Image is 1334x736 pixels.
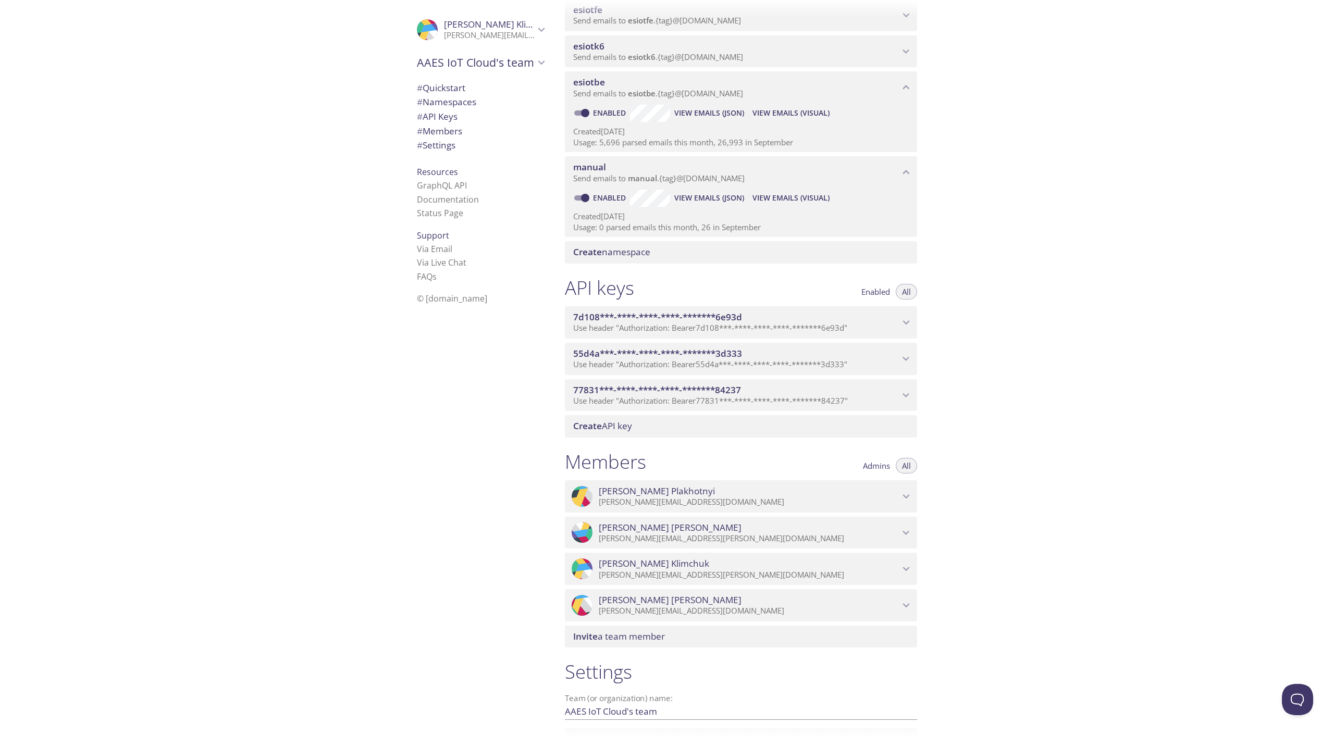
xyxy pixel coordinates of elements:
[565,626,917,647] div: Invite a team member
[409,124,552,139] div: Members
[417,96,423,108] span: #
[417,110,458,122] span: API Keys
[599,570,899,580] p: [PERSON_NAME][EMAIL_ADDRESS][PERSON_NAME][DOMAIN_NAME]
[573,173,745,183] span: Send emails to . {tag} @[DOMAIN_NAME]
[565,35,917,68] div: esiotk6 namespace
[417,180,467,191] a: GraphQL API
[573,222,909,233] p: Usage: 0 parsed emails this month, 26 in September
[599,606,899,616] p: [PERSON_NAME][EMAIL_ADDRESS][DOMAIN_NAME]
[565,71,917,104] div: esiotbe namespace
[417,82,465,94] span: Quickstart
[628,52,656,62] span: esiotk6
[417,230,449,241] span: Support
[670,190,748,206] button: View Emails (JSON)
[573,40,604,52] span: esiotk6
[417,243,452,255] a: Via Email
[409,49,552,76] div: AAES IoT Cloud's team
[599,558,709,569] span: [PERSON_NAME] Klimchuk
[417,194,479,205] a: Documentation
[565,694,673,702] label: Team (or organization) name:
[565,589,917,621] div: Slawomir Daleszynski
[433,271,437,282] span: s
[591,193,630,203] a: Enabled
[573,630,598,642] span: Invite
[417,96,476,108] span: Namespaces
[573,246,650,258] span: namespace
[573,161,606,173] span: manual
[444,18,554,30] span: [PERSON_NAME] Klimchuk
[599,594,742,606] span: [PERSON_NAME] [PERSON_NAME]
[752,107,830,119] span: View Emails (Visual)
[565,276,634,300] h1: API keys
[628,15,653,26] span: esiotfe
[417,166,458,178] span: Resources
[599,533,899,544] p: [PERSON_NAME][EMAIL_ADDRESS][PERSON_NAME][DOMAIN_NAME]
[573,76,605,88] span: esiotbe
[591,108,630,118] a: Enabled
[417,207,463,219] a: Status Page
[565,241,917,263] div: Create namespace
[599,522,742,533] span: [PERSON_NAME] [PERSON_NAME]
[417,82,423,94] span: #
[409,95,552,109] div: Namespaces
[573,52,743,62] span: Send emails to . {tag} @[DOMAIN_NAME]
[417,125,462,137] span: Members
[417,55,535,70] span: AAES IoT Cloud's team
[565,480,917,513] div: Alex Plakhotnyi
[855,284,896,300] button: Enabled
[573,126,909,137] p: Created [DATE]
[896,284,917,300] button: All
[565,517,917,549] div: Bartosz Kosowski
[409,81,552,95] div: Quickstart
[409,138,552,153] div: Team Settings
[573,630,665,642] span: a team member
[565,415,917,437] div: Create API Key
[1282,684,1313,715] iframe: Help Scout Beacon - Open
[573,420,632,432] span: API key
[417,125,423,137] span: #
[417,271,437,282] a: FAQ
[573,211,909,222] p: Created [DATE]
[674,192,744,204] span: View Emails (JSON)
[628,88,656,98] span: esiotbe
[573,88,743,98] span: Send emails to . {tag} @[DOMAIN_NAME]
[565,660,917,683] h1: Settings
[417,257,466,268] a: Via Live Chat
[670,105,748,121] button: View Emails (JSON)
[409,13,552,47] div: Igor Klimchuk
[444,30,535,41] p: [PERSON_NAME][EMAIL_ADDRESS][PERSON_NAME][DOMAIN_NAME]
[417,293,487,304] span: © [DOMAIN_NAME]
[857,458,896,473] button: Admins
[599,497,899,507] p: [PERSON_NAME][EMAIL_ADDRESS][DOMAIN_NAME]
[573,137,909,148] p: Usage: 5,696 parsed emails this month, 26,993 in September
[417,139,423,151] span: #
[628,173,657,183] span: manual
[748,105,834,121] button: View Emails (Visual)
[748,190,834,206] button: View Emails (Visual)
[409,109,552,124] div: API Keys
[565,553,917,585] div: Igor Klimchuk
[565,450,646,473] h1: Members
[565,156,917,189] div: manual namespace
[599,485,715,497] span: [PERSON_NAME] Plakhotnyi
[896,458,917,473] button: All
[573,246,602,258] span: Create
[752,192,830,204] span: View Emails (Visual)
[573,15,741,26] span: Send emails to . {tag} @[DOMAIN_NAME]
[573,420,602,432] span: Create
[674,107,744,119] span: View Emails (JSON)
[417,139,455,151] span: Settings
[417,110,423,122] span: #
